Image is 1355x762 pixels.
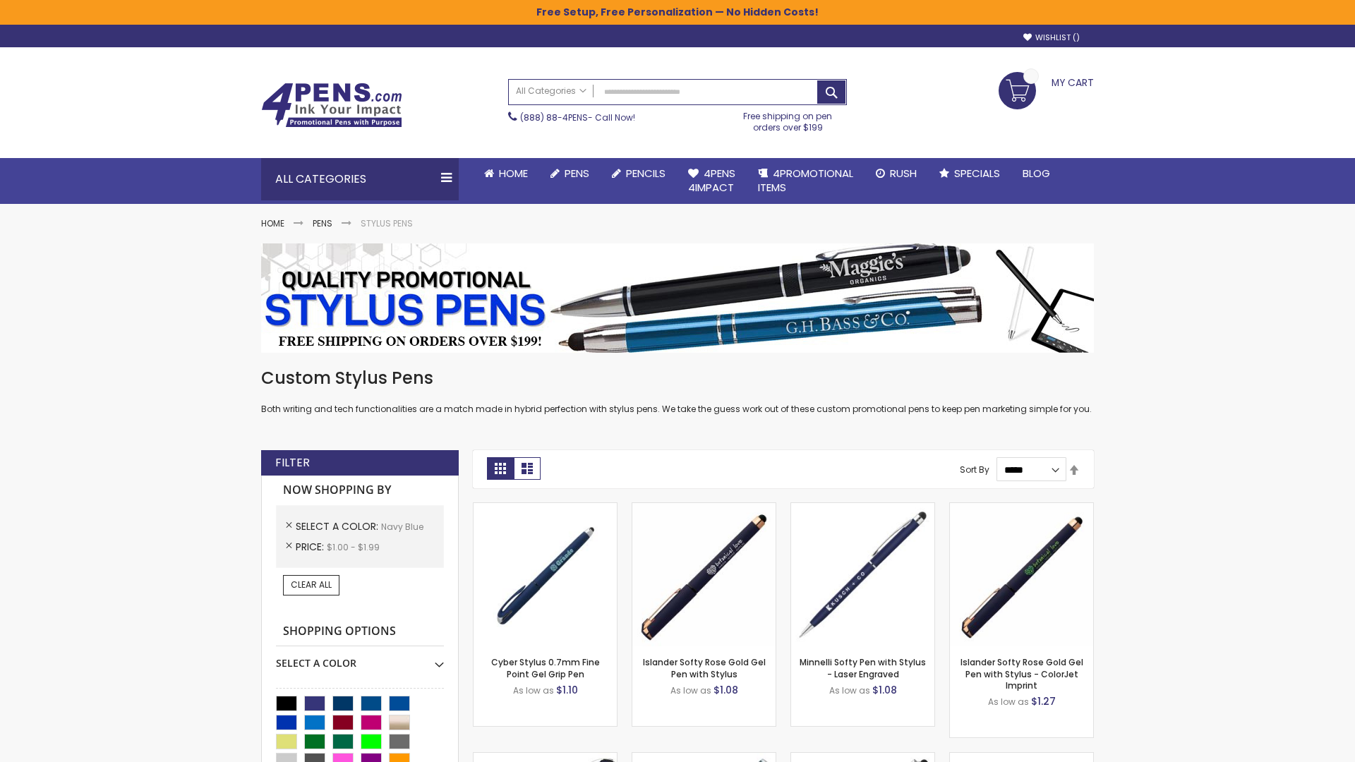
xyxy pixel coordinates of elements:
a: Clear All [283,575,339,595]
div: Free shipping on pen orders over $199 [729,105,848,133]
span: Clear All [291,579,332,591]
strong: Stylus Pens [361,217,413,229]
a: Cyber Stylus 0.7mm Fine Point Gel Grip Pen [491,656,600,679]
span: $1.08 [713,683,738,697]
a: Islander Softy Rose Gold Gel Pen with Stylus-Navy Blue [632,502,776,514]
span: Rush [890,166,917,181]
span: Price [296,540,327,554]
a: 4PROMOTIONALITEMS [747,158,865,204]
span: $1.08 [872,683,897,697]
img: 4Pens Custom Pens and Promotional Products [261,83,402,128]
span: Home [499,166,528,181]
span: $1.27 [1031,694,1056,708]
a: Specials [928,158,1011,189]
span: 4PROMOTIONAL ITEMS [758,166,853,195]
a: Pencils [601,158,677,189]
img: Islander Softy Rose Gold Gel Pen with Stylus-Navy Blue [632,503,776,646]
span: Pencils [626,166,666,181]
a: Islander Softy Rose Gold Gel Pen with Stylus - ColorJet Imprint-Navy Blue [950,502,1093,514]
span: All Categories [516,85,586,97]
span: As low as [829,684,870,696]
a: Minnelli Softy Pen with Stylus - Laser Engraved [800,656,926,679]
span: Pens [565,166,589,181]
h1: Custom Stylus Pens [261,367,1094,389]
a: All Categories [509,80,594,103]
img: Islander Softy Rose Gold Gel Pen with Stylus - ColorJet Imprint-Navy Blue [950,503,1093,646]
span: Specials [954,166,1000,181]
a: Pens [313,217,332,229]
span: Blog [1023,166,1050,181]
a: Islander Softy Rose Gold Gel Pen with Stylus [643,656,766,679]
img: Cyber Stylus 0.7mm Fine Point Gel Grip Pen-Navy Blue [474,503,617,646]
a: Home [261,217,284,229]
span: As low as [513,684,554,696]
a: Blog [1011,158,1061,189]
span: - Call Now! [520,111,635,123]
a: (888) 88-4PENS [520,111,588,123]
span: 4Pens 4impact [688,166,735,195]
a: Home [473,158,539,189]
span: Navy Blue [381,521,423,533]
span: As low as [670,684,711,696]
strong: Grid [487,457,514,480]
span: As low as [988,696,1029,708]
label: Sort By [960,464,989,476]
img: Stylus Pens [261,243,1094,353]
strong: Now Shopping by [276,476,444,505]
a: Islander Softy Rose Gold Gel Pen with Stylus - ColorJet Imprint [960,656,1083,691]
div: All Categories [261,158,459,200]
a: Rush [865,158,928,189]
a: Cyber Stylus 0.7mm Fine Point Gel Grip Pen-Navy Blue [474,502,617,514]
span: $1.00 - $1.99 [327,541,380,553]
a: 4Pens4impact [677,158,747,204]
div: Both writing and tech functionalities are a match made in hybrid perfection with stylus pens. We ... [261,367,1094,416]
a: Wishlist [1023,32,1080,43]
strong: Filter [275,455,310,471]
a: Pens [539,158,601,189]
strong: Shopping Options [276,617,444,647]
span: Select A Color [296,519,381,533]
span: $1.10 [556,683,578,697]
img: Minnelli Softy Pen with Stylus - Laser Engraved-Navy Blue [791,503,934,646]
a: Minnelli Softy Pen with Stylus - Laser Engraved-Navy Blue [791,502,934,514]
div: Select A Color [276,646,444,670]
